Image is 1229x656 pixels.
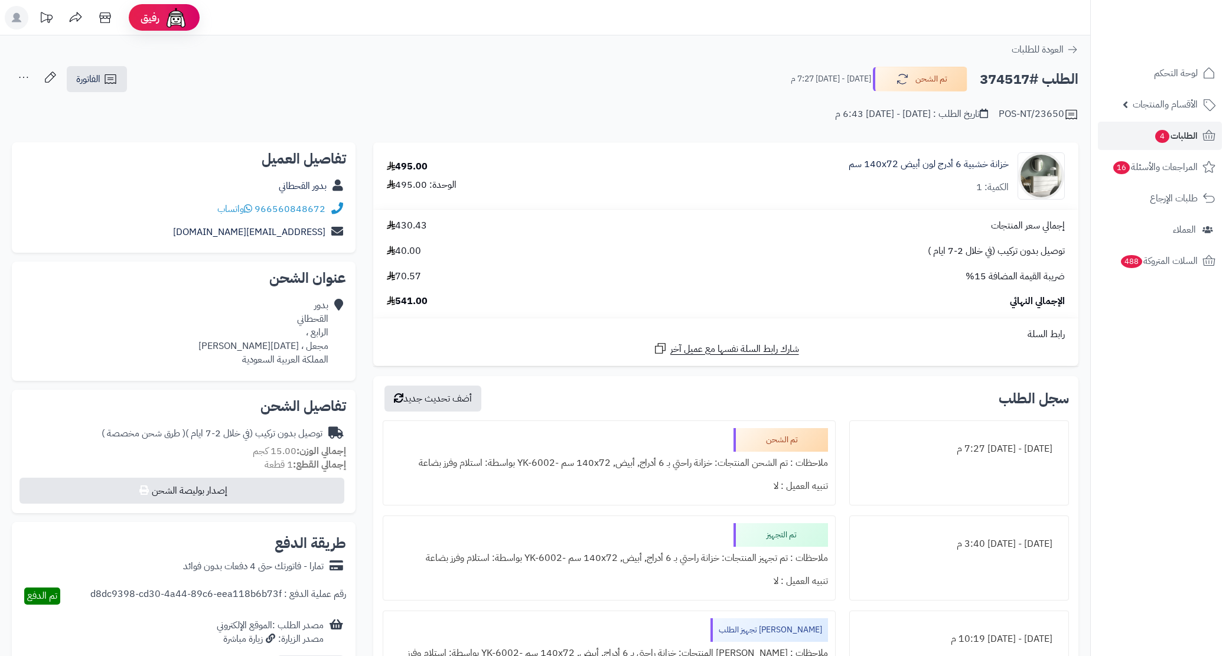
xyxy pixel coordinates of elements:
span: توصيل بدون تركيب (في خلال 2-7 ايام ) [928,244,1065,258]
a: العملاء [1098,216,1222,244]
a: العودة للطلبات [1012,43,1078,57]
span: الإجمالي النهائي [1010,295,1065,308]
div: الوحدة: 495.00 [387,178,457,192]
span: تم الدفع [27,589,57,603]
h2: عنوان الشحن [21,271,346,285]
a: لوحة التحكم [1098,59,1222,87]
a: طلبات الإرجاع [1098,184,1222,213]
h2: الطلب #374517 [980,67,1078,92]
div: تم التجهيز [734,523,828,547]
span: رفيق [141,11,159,25]
div: الكمية: 1 [976,181,1009,194]
a: تحديثات المنصة [31,6,61,32]
a: واتساب [217,202,252,216]
div: رابط السلة [378,328,1074,341]
a: [EMAIL_ADDRESS][DOMAIN_NAME] [173,225,325,239]
strong: إجمالي الوزن: [296,444,346,458]
button: أضف تحديث جديد [384,386,481,412]
span: طلبات الإرجاع [1150,190,1198,207]
img: ai-face.png [164,6,188,30]
span: 488 [1121,255,1142,268]
div: 495.00 [387,160,428,174]
small: [DATE] - [DATE] 7:27 م [791,73,871,85]
strong: إجمالي القطع: [293,458,346,472]
h2: تفاصيل الشحن [21,399,346,413]
div: رقم عملية الدفع : d8dc9398-cd30-4a44-89c6-eea118b6b73f [90,588,346,605]
img: 1746709299-1702541934053-68567865785768-1000x1000-90x90.jpg [1018,152,1064,200]
span: الأقسام والمنتجات [1133,96,1198,113]
div: ملاحظات : تم تجهيز المنتجات: خزانة راحتي بـ 6 أدراج, أبيض, ‎140x72 سم‏ -YK-6002 بواسطة: استلام وف... [390,547,828,570]
a: خزانة خشبية 6 أدرج لون أبيض 140x72 سم [849,158,1009,171]
span: العملاء [1173,221,1196,238]
a: الطلبات4 [1098,122,1222,150]
button: إصدار بوليصة الشحن [19,478,344,504]
a: شارك رابط السلة نفسها مع عميل آخر [653,341,799,356]
div: تمارا - فاتورتك حتى 4 دفعات بدون فوائد [183,560,324,573]
span: المراجعات والأسئلة [1112,159,1198,175]
div: تنبيه العميل : لا [390,570,828,593]
button: تم الشحن [873,67,967,92]
img: logo-2.png [1149,33,1218,58]
div: [DATE] - [DATE] 3:40 م [857,533,1061,556]
span: العودة للطلبات [1012,43,1064,57]
span: 70.57 [387,270,421,283]
div: مصدر الزيارة: زيارة مباشرة [217,632,324,646]
span: لوحة التحكم [1154,65,1198,81]
h2: طريقة الدفع [275,536,346,550]
span: ضريبة القيمة المضافة 15% [966,270,1065,283]
span: 16 [1113,161,1130,174]
a: بدور القحطاني [279,179,327,193]
small: 15.00 كجم [253,444,346,458]
div: [PERSON_NAME] تجهيز الطلب [710,618,828,642]
a: الفاتورة [67,66,127,92]
a: السلات المتروكة488 [1098,247,1222,275]
h3: سجل الطلب [999,391,1069,406]
span: 40.00 [387,244,421,258]
span: 541.00 [387,295,428,308]
span: 4 [1155,130,1169,143]
span: 430.43 [387,219,427,233]
span: ( طرق شحن مخصصة ) [102,426,185,440]
span: الطلبات [1154,128,1198,144]
a: 966560848672 [255,202,325,216]
span: إجمالي سعر المنتجات [991,219,1065,233]
div: بدور القحطاني الرابع ، مجعل ، [DATE][PERSON_NAME] المملكة العربية السعودية [198,299,328,366]
h2: تفاصيل العميل [21,152,346,166]
div: مصدر الطلب :الموقع الإلكتروني [217,619,324,646]
div: [DATE] - [DATE] 7:27 م [857,438,1061,461]
div: تنبيه العميل : لا [390,475,828,498]
div: تاريخ الطلب : [DATE] - [DATE] 6:43 م [835,107,988,121]
span: شارك رابط السلة نفسها مع عميل آخر [670,342,799,356]
div: توصيل بدون تركيب (في خلال 2-7 ايام ) [102,427,322,440]
div: [DATE] - [DATE] 10:19 م [857,628,1061,651]
span: الفاتورة [76,72,100,86]
small: 1 قطعة [265,458,346,472]
div: ملاحظات : تم الشحن المنتجات: خزانة راحتي بـ 6 أدراج, أبيض, ‎140x72 سم‏ -YK-6002 بواسطة: استلام وف... [390,452,828,475]
div: تم الشحن [734,428,828,452]
span: السلات المتروكة [1120,253,1198,269]
a: المراجعات والأسئلة16 [1098,153,1222,181]
div: POS-NT/23650 [999,107,1078,122]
